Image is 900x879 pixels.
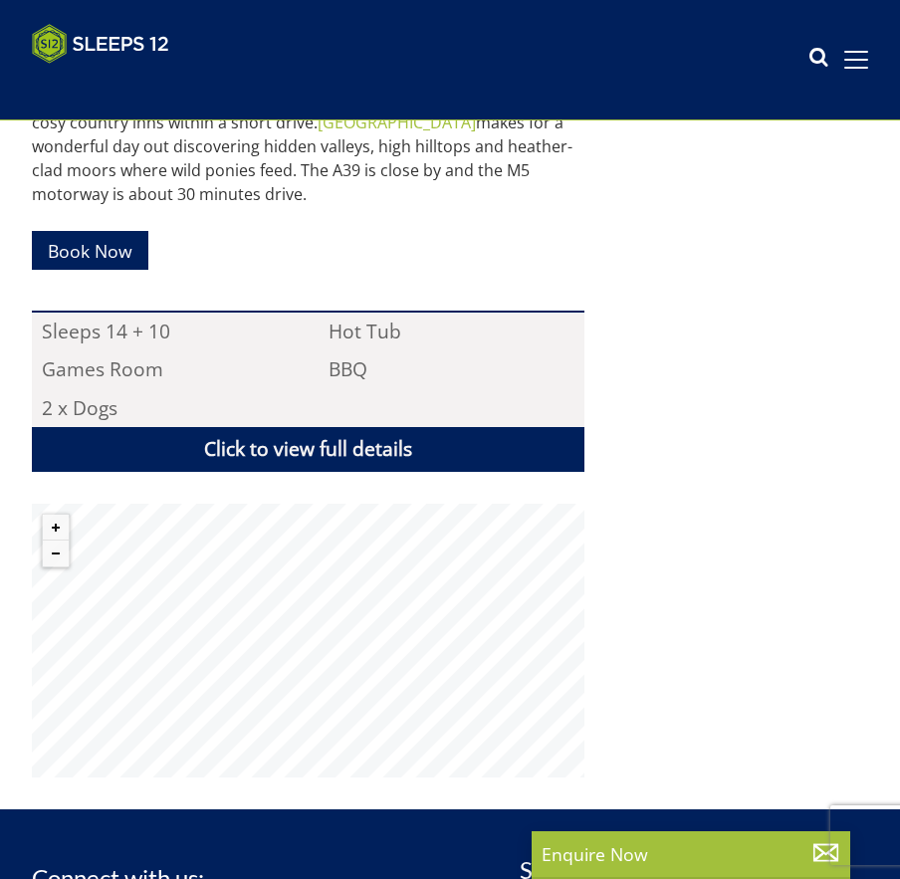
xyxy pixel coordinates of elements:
[32,24,169,64] img: Sleeps 12
[32,313,297,350] li: Sleeps 14 + 10
[22,76,231,93] iframe: Customer reviews powered by Trustpilot
[43,541,69,566] button: Zoom out
[32,231,148,270] a: Book Now
[318,111,476,133] a: [GEOGRAPHIC_DATA]
[319,351,583,389] li: BBQ
[319,313,583,350] li: Hot Tub
[32,504,584,777] canvas: Map
[542,841,840,867] p: Enquire Now
[32,427,584,472] a: Click to view full details
[43,515,69,541] button: Zoom in
[32,389,297,427] li: 2 x Dogs
[32,351,297,389] li: Games Room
